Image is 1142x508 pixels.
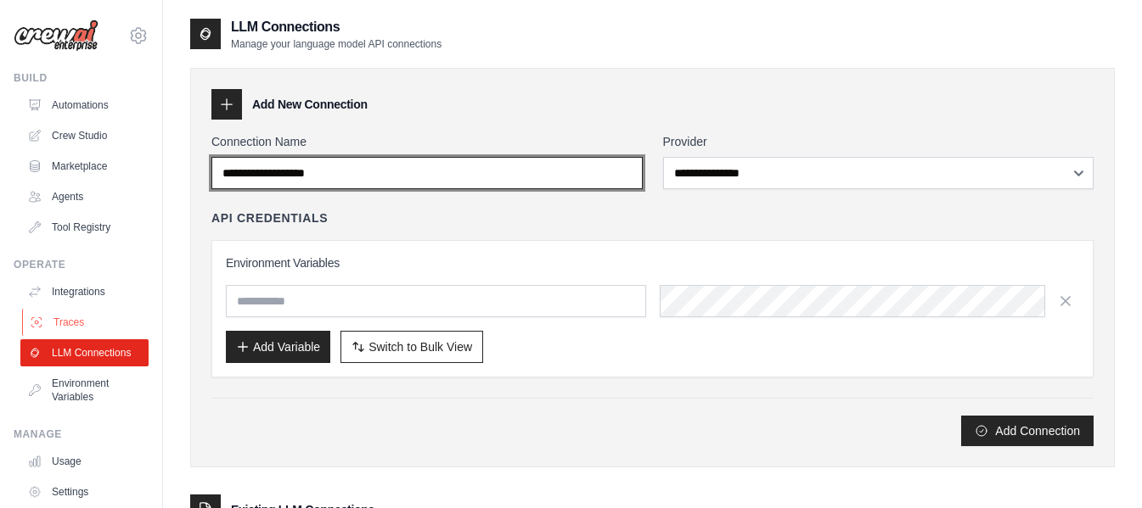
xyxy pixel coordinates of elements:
div: Operate [14,258,149,271]
a: Usage [20,448,149,475]
p: Manage your language model API connections [231,37,442,51]
img: Logo [14,20,98,52]
a: Integrations [20,278,149,305]
a: Automations [20,92,149,119]
h4: API Credentials [211,209,328,226]
a: Crew Studio [20,122,149,149]
a: Settings [20,478,149,505]
label: Connection Name [211,133,643,150]
h3: Add New Connection [252,96,368,113]
div: Manage [14,427,149,441]
a: Agents [20,183,149,210]
span: Switch to Bulk View [368,338,472,355]
button: Switch to Bulk View [340,331,483,363]
button: Add Variable [226,331,330,363]
h2: LLM Connections [231,17,442,37]
h3: Environment Variables [226,254,1079,271]
div: Build [14,71,149,85]
label: Provider [663,133,1094,150]
a: Tool Registry [20,214,149,241]
button: Add Connection [961,416,1094,446]
a: Marketplace [20,153,149,180]
a: Environment Variables [20,370,149,410]
a: LLM Connections [20,339,149,366]
a: Traces [22,309,150,336]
